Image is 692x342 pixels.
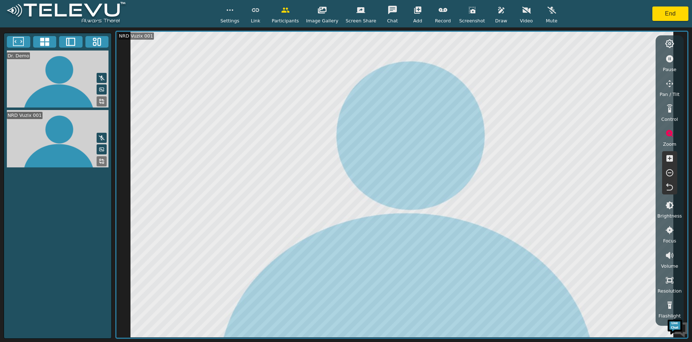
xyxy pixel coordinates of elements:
[33,36,57,48] button: 4x4
[660,91,679,98] span: Pan / Tilt
[661,263,678,269] span: Volume
[658,312,681,319] span: Flashlight
[7,52,30,59] div: Dr. Demo
[12,34,30,52] img: d_736959983_company_1615157101543_736959983
[459,17,485,24] span: Screenshot
[346,17,376,24] span: Screen Share
[97,73,107,83] button: Mute
[97,133,107,143] button: Mute
[546,17,557,24] span: Mute
[97,96,107,106] button: Replace Feed
[42,91,99,164] span: We're online!
[220,17,239,24] span: Settings
[118,32,154,39] div: NRD Vuzix 001
[306,17,338,24] span: Image Gallery
[7,112,43,119] div: NRD Vuzix 001
[97,84,107,95] button: Picture in Picture
[85,36,109,48] button: Three Window Medium
[387,17,398,24] span: Chat
[272,17,299,24] span: Participants
[118,4,136,21] div: Minimize live chat window
[520,17,533,24] span: Video
[97,144,107,154] button: Picture in Picture
[4,197,137,222] textarea: Type your message and hit 'Enter'
[59,36,83,48] button: Two Window Medium
[435,17,451,24] span: Record
[657,288,682,294] span: Resolution
[413,17,422,24] span: Add
[495,17,507,24] span: Draw
[663,66,677,73] span: Pause
[7,36,30,48] button: Fullscreen
[661,116,678,123] span: Control
[251,17,260,24] span: Link
[667,317,688,338] img: Chat Widget
[663,141,676,148] span: Zoom
[97,156,107,166] button: Replace Feed
[37,38,121,47] div: Chat with us now
[657,212,682,219] span: Brightness
[652,6,688,21] button: End
[663,237,677,244] span: Focus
